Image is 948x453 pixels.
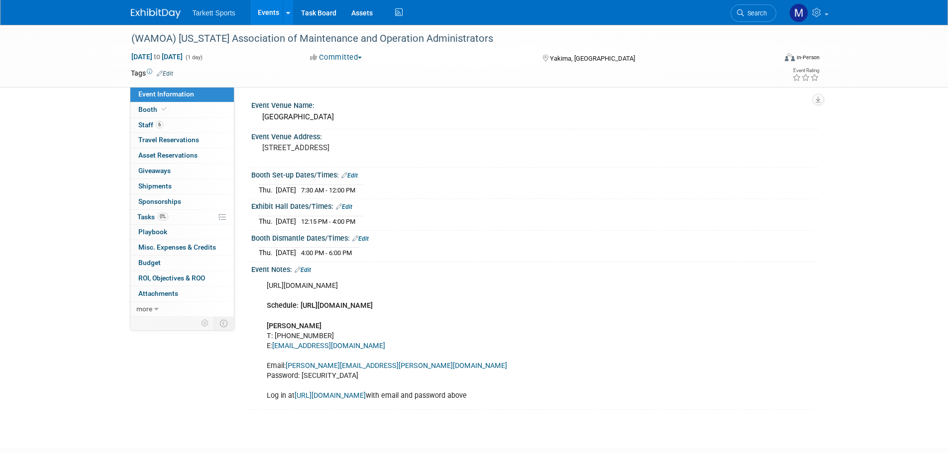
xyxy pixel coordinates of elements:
[137,213,168,221] span: Tasks
[267,322,321,330] b: [PERSON_NAME]
[157,213,168,220] span: 0%
[295,267,311,273] a: Edit
[260,276,708,406] div: [URL][DOMAIN_NAME] T: [PHONE_NUMBER] E: Email: Password: [SECURITY_DATA] Log in at with email and...
[130,302,234,317] a: more
[262,143,476,152] pre: [STREET_ADDRESS]
[286,362,507,370] a: [PERSON_NAME][EMAIL_ADDRESS][PERSON_NAME][DOMAIN_NAME]
[130,87,234,102] a: Event Information
[130,194,234,209] a: Sponsorships
[130,240,234,255] a: Misc. Expenses & Credits
[130,102,234,117] a: Booth
[138,151,198,159] span: Asset Reservations
[336,203,352,210] a: Edit
[138,121,163,129] span: Staff
[130,133,234,148] a: Travel Reservations
[136,305,152,313] span: more
[185,54,203,61] span: (1 day)
[130,225,234,240] a: Playbook
[152,53,162,61] span: to
[550,55,635,62] span: Yakima, [GEOGRAPHIC_DATA]
[138,228,167,236] span: Playbook
[276,248,296,258] td: [DATE]
[301,249,352,257] span: 4:00 PM - 6:00 PM
[259,109,810,125] div: [GEOGRAPHIC_DATA]
[130,118,234,133] a: Staff6
[251,98,818,110] div: Event Venue Name:
[251,262,818,275] div: Event Notes:
[789,3,808,22] img: Mathieu Martel
[213,317,234,330] td: Toggle Event Tabs
[259,248,276,258] td: Thu.
[251,129,818,142] div: Event Venue Address:
[130,179,234,194] a: Shipments
[138,167,171,175] span: Giveaways
[295,391,366,400] a: [URL][DOMAIN_NAME]
[276,184,296,195] td: [DATE]
[128,30,761,48] div: (WAMOA) [US_STATE] Association of Maintenance and Operation Administrators
[131,68,173,78] td: Tags
[197,317,214,330] td: Personalize Event Tab Strip
[162,106,167,112] i: Booth reservation complete
[341,172,358,179] a: Edit
[731,4,776,22] a: Search
[130,286,234,301] a: Attachments
[130,164,234,179] a: Giveaways
[251,168,818,181] div: Booth Set-up Dates/Times:
[138,182,172,190] span: Shipments
[138,274,205,282] span: ROI, Objectives & ROO
[138,105,169,113] span: Booth
[130,256,234,271] a: Budget
[259,184,276,195] td: Thu.
[251,199,818,212] div: Exhibit Hall Dates/Times:
[276,216,296,227] td: [DATE]
[193,9,235,17] span: Tarkett Sports
[131,8,181,18] img: ExhibitDay
[138,289,178,297] span: Attachments
[156,121,163,128] span: 6
[352,235,369,242] a: Edit
[301,218,355,225] span: 12:15 PM - 4:00 PM
[744,9,767,17] span: Search
[138,259,161,267] span: Budget
[138,197,181,205] span: Sponsorships
[792,68,819,73] div: Event Rating
[718,52,820,67] div: Event Format
[259,216,276,227] td: Thu.
[130,210,234,225] a: Tasks0%
[138,136,199,144] span: Travel Reservations
[157,70,173,77] a: Edit
[785,53,795,61] img: Format-Inperson.png
[267,301,373,310] b: Schedule: [URL][DOMAIN_NAME]
[130,271,234,286] a: ROI, Objectives & ROO
[307,52,366,63] button: Committed
[272,342,385,350] a: [EMAIL_ADDRESS][DOMAIN_NAME]
[130,148,234,163] a: Asset Reservations
[138,243,216,251] span: Misc. Expenses & Credits
[251,231,818,244] div: Booth Dismantle Dates/Times:
[138,90,194,98] span: Event Information
[131,52,183,61] span: [DATE] [DATE]
[796,54,820,61] div: In-Person
[301,186,355,194] span: 7:30 AM - 12:00 PM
